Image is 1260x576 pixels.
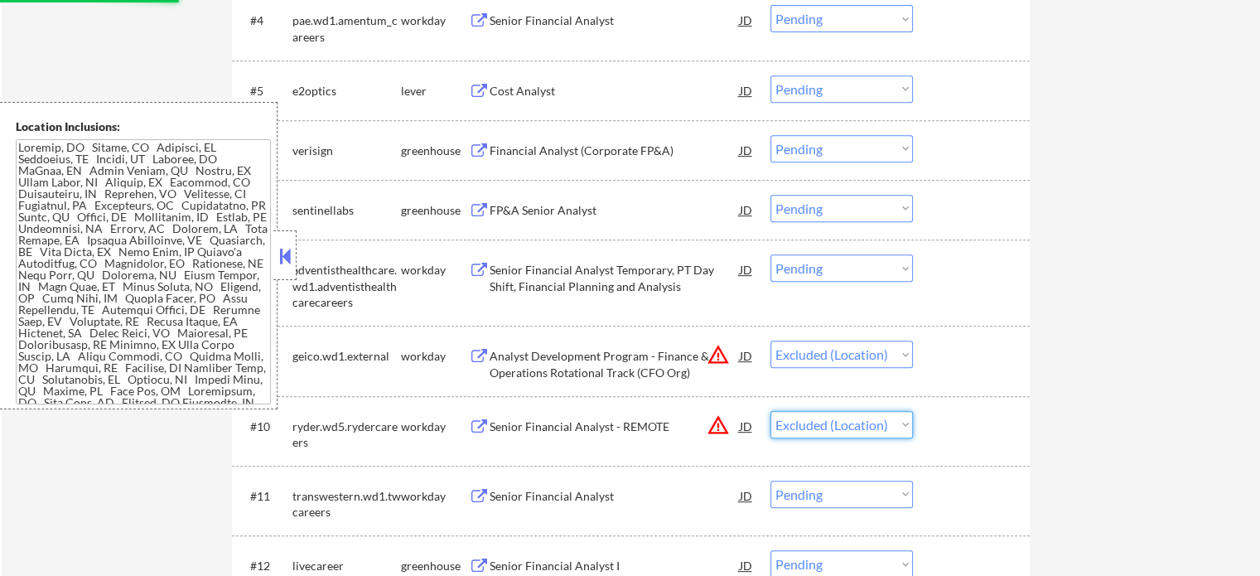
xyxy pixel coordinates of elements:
[490,488,740,505] div: Senior Financial Analyst
[490,419,740,435] div: Senior Financial Analyst - REMOTE
[292,262,401,311] div: adventisthealthcare.wd1.adventisthealthcarecareers
[490,262,740,294] div: Senior Financial Analyst Temporary, PT Day Shift, Financial Planning and Analysis
[292,488,401,520] div: transwestern.wd1.twcareers
[738,411,755,441] div: JD
[292,202,401,219] div: sentinellabs
[401,348,469,365] div: workday
[707,343,730,366] button: warning_amber
[490,202,740,219] div: FP&A Senior Analyst
[292,348,401,365] div: geico.wd1.external
[16,119,271,135] div: Location Inclusions:
[250,488,279,505] div: #11
[401,262,469,278] div: workday
[401,488,469,505] div: workday
[401,12,469,29] div: workday
[401,143,469,159] div: greenhouse
[738,5,755,35] div: JD
[738,75,755,105] div: JD
[250,12,279,29] div: #4
[490,348,740,380] div: Analyst Development Program - Finance & Operations Rotational Track (CFO Org)
[401,558,469,574] div: greenhouse
[490,143,740,159] div: Financial Analyst (Corporate FP&A)
[738,341,755,370] div: JD
[738,135,755,165] div: JD
[490,83,740,99] div: Cost Analyst
[738,195,755,225] div: JD
[401,419,469,435] div: workday
[401,83,469,99] div: lever
[292,419,401,451] div: ryder.wd5.rydercareers
[292,12,401,45] div: pae.wd1.amentum_careers
[250,558,279,574] div: #12
[738,254,755,284] div: JD
[292,558,401,574] div: livecareer
[250,419,279,435] div: #10
[292,83,401,99] div: e2optics
[490,12,740,29] div: Senior Financial Analyst
[707,414,730,437] button: warning_amber
[738,481,755,511] div: JD
[490,558,740,574] div: Senior Financial Analyst I
[292,143,401,159] div: verisign
[250,83,279,99] div: #5
[401,202,469,219] div: greenhouse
